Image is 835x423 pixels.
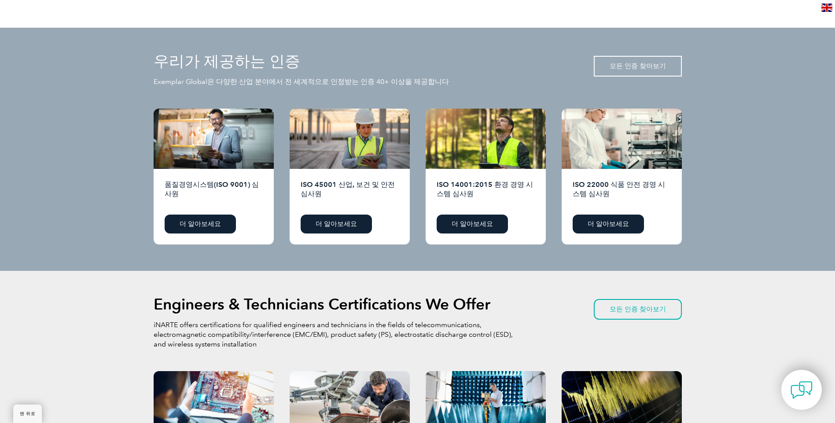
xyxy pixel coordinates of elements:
[301,215,372,233] a: 더 알아보세요
[437,215,508,233] a: 더 알아보세요
[13,405,42,423] a: 맨 위로
[301,180,399,208] h2: ISO 45001 산업, 보건 및 안전 심사원
[165,215,236,233] a: 더 알아보세요
[154,297,490,311] h2: Engineers & Technicians Certifications We Offer
[594,56,682,77] a: 모든 인증 찾아보기
[154,320,515,349] p: iNARTE offers certifications for qualified engineers and technicians in the fields of telecommuni...
[573,180,671,208] h2: ISO 22000 식품 안전 경영 시스템 심사원
[154,77,449,87] p: Exemplar Global은 다양한 산업 분야에서 전 세계적으로 인정받는 인증 40+ 이상을 제공합니다
[791,379,813,401] img: contact-chat.png
[594,299,682,320] a: 모든 인증 찾아보기
[573,215,644,233] a: 더 알아보세요
[821,4,832,12] img: en
[154,54,300,68] h2: 우리가 제공하는 인증
[437,180,535,208] h2: ISO 14001:2015 환경 경영 시스템 심사원
[165,180,263,208] h2: 품질경영시스템(ISO 9001) 심사원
